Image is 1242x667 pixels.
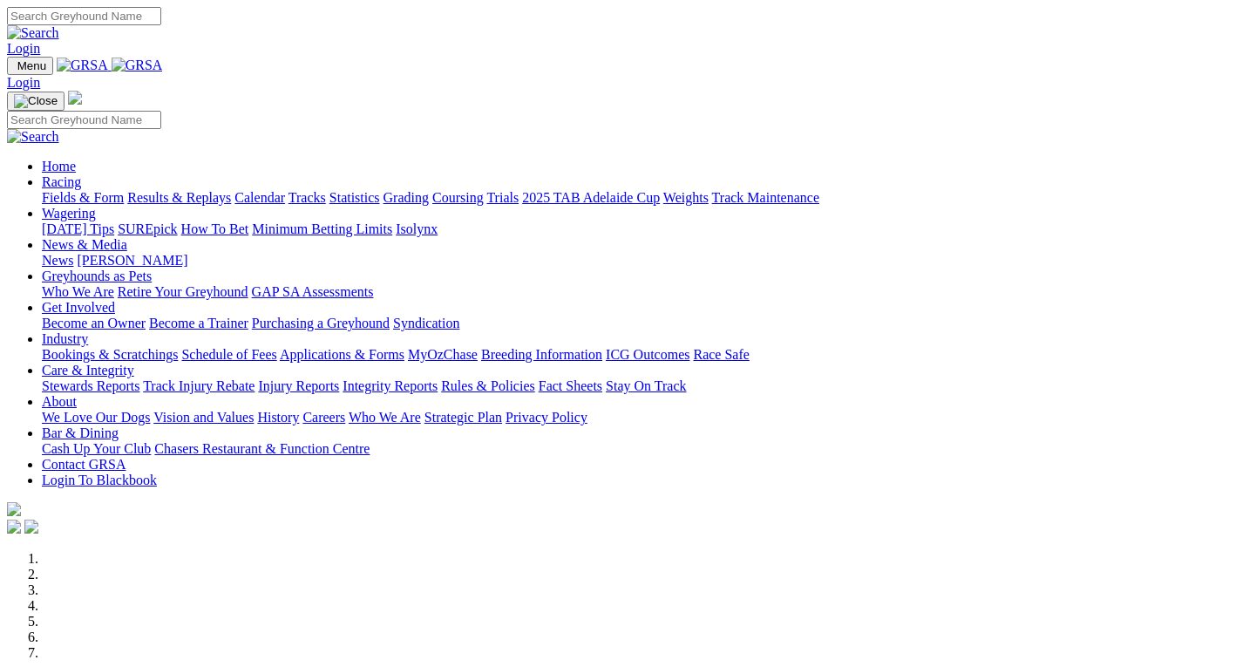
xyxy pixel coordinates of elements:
[234,190,285,205] a: Calendar
[42,441,1235,457] div: Bar & Dining
[42,237,127,252] a: News & Media
[57,58,108,73] img: GRSA
[280,347,404,362] a: Applications & Forms
[153,410,254,425] a: Vision and Values
[42,378,1235,394] div: Care & Integrity
[506,410,587,425] a: Privacy Policy
[42,284,1235,300] div: Greyhounds as Pets
[181,221,249,236] a: How To Bet
[42,457,126,472] a: Contact GRSA
[7,7,161,25] input: Search
[42,473,157,487] a: Login To Blackbook
[343,378,438,393] a: Integrity Reports
[606,347,689,362] a: ICG Outcomes
[42,394,77,409] a: About
[663,190,709,205] a: Weights
[127,190,231,205] a: Results & Replays
[329,190,380,205] a: Statistics
[606,378,686,393] a: Stay On Track
[302,410,345,425] a: Careers
[118,221,177,236] a: SUREpick
[42,347,178,362] a: Bookings & Scratchings
[693,347,749,362] a: Race Safe
[42,331,88,346] a: Industry
[77,253,187,268] a: [PERSON_NAME]
[7,92,64,111] button: Toggle navigation
[42,269,152,283] a: Greyhounds as Pets
[481,347,602,362] a: Breeding Information
[424,410,502,425] a: Strategic Plan
[42,441,151,456] a: Cash Up Your Club
[42,284,114,299] a: Who We Are
[42,300,115,315] a: Get Involved
[149,316,248,330] a: Become a Trainer
[393,316,459,330] a: Syndication
[7,57,53,75] button: Toggle navigation
[42,410,1235,425] div: About
[42,253,1235,269] div: News & Media
[288,190,326,205] a: Tracks
[7,520,21,534] img: facebook.svg
[42,378,139,393] a: Stewards Reports
[486,190,519,205] a: Trials
[143,378,255,393] a: Track Injury Rebate
[396,221,438,236] a: Isolynx
[42,253,73,268] a: News
[441,378,535,393] a: Rules & Policies
[14,94,58,108] img: Close
[181,347,276,362] a: Schedule of Fees
[252,316,390,330] a: Purchasing a Greyhound
[42,316,146,330] a: Become an Owner
[7,129,59,145] img: Search
[42,363,134,378] a: Care & Integrity
[408,347,478,362] a: MyOzChase
[112,58,163,73] img: GRSA
[383,190,429,205] a: Grading
[154,441,370,456] a: Chasers Restaurant & Function Centre
[118,284,248,299] a: Retire Your Greyhound
[7,75,40,90] a: Login
[42,174,81,189] a: Racing
[7,41,40,56] a: Login
[42,425,119,440] a: Bar & Dining
[257,410,299,425] a: History
[42,190,124,205] a: Fields & Form
[252,284,374,299] a: GAP SA Assessments
[7,25,59,41] img: Search
[68,91,82,105] img: logo-grsa-white.png
[42,190,1235,206] div: Racing
[349,410,421,425] a: Who We Are
[7,502,21,516] img: logo-grsa-white.png
[42,316,1235,331] div: Get Involved
[258,378,339,393] a: Injury Reports
[42,159,76,174] a: Home
[42,410,150,425] a: We Love Our Dogs
[712,190,819,205] a: Track Maintenance
[252,221,392,236] a: Minimum Betting Limits
[17,59,46,72] span: Menu
[7,111,161,129] input: Search
[522,190,660,205] a: 2025 TAB Adelaide Cup
[42,221,1235,237] div: Wagering
[24,520,38,534] img: twitter.svg
[539,378,602,393] a: Fact Sheets
[432,190,484,205] a: Coursing
[42,221,114,236] a: [DATE] Tips
[42,347,1235,363] div: Industry
[42,206,96,221] a: Wagering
